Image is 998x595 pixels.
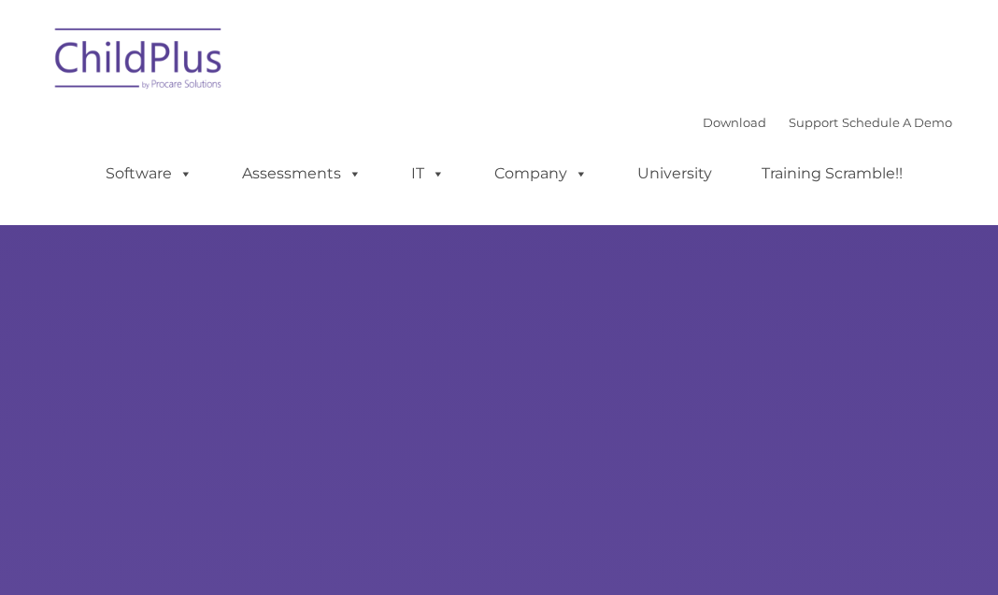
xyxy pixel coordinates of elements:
[476,155,606,192] a: Company
[392,155,463,192] a: IT
[743,155,921,192] a: Training Scramble!!
[703,115,952,130] font: |
[842,115,952,130] a: Schedule A Demo
[223,155,380,192] a: Assessments
[703,115,766,130] a: Download
[46,15,233,108] img: ChildPlus by Procare Solutions
[87,155,211,192] a: Software
[619,155,731,192] a: University
[789,115,838,130] a: Support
